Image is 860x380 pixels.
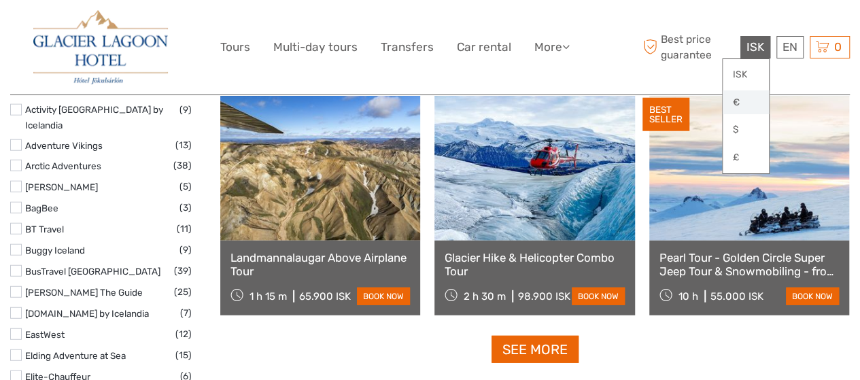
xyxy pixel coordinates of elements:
a: £ [723,145,769,170]
img: 2790-86ba44ba-e5e5-4a53-8ab7-28051417b7bc_logo_big.jpg [33,10,168,84]
span: (13) [175,137,192,153]
a: Pearl Tour - Golden Circle Super Jeep Tour & Snowmobiling - from [GEOGRAPHIC_DATA] [659,251,839,279]
span: (9) [179,102,192,118]
a: BagBee [25,203,58,213]
a: [PERSON_NAME] [25,182,98,192]
a: book now [572,288,625,305]
a: book now [357,288,410,305]
span: (5) [179,179,192,194]
a: BT Travel [25,224,64,235]
a: Activity [GEOGRAPHIC_DATA] by Icelandia [25,104,163,131]
span: (38) [173,158,192,173]
a: Arctic Adventures [25,160,101,171]
a: ISK [723,63,769,87]
span: 2 h 30 m [464,290,506,303]
span: (11) [177,221,192,237]
a: Glacier Hike & Helicopter Combo Tour [445,251,624,279]
a: Adventure Vikings [25,140,103,151]
a: Buggy Iceland [25,245,85,256]
div: EN [776,36,804,58]
a: Multi-day tours [273,37,358,57]
span: 10 h [678,290,698,303]
span: 1 h 15 m [250,290,287,303]
div: 55.000 ISK [710,290,763,303]
a: Elding Adventure at Sea [25,350,126,361]
a: Tours [220,37,250,57]
span: (9) [179,242,192,258]
a: $ [723,118,769,142]
div: 98.900 ISK [518,290,570,303]
span: (3) [179,200,192,215]
span: (25) [174,284,192,300]
button: Open LiveChat chat widget [156,21,173,37]
a: See more [492,336,579,364]
span: 0 [832,40,844,54]
span: ISK [746,40,764,54]
a: More [534,37,570,57]
a: EastWest [25,329,65,340]
span: Best price guarantee [640,32,737,62]
span: (39) [174,263,192,279]
span: (7) [180,305,192,321]
a: [DOMAIN_NAME] by Icelandia [25,308,149,319]
a: € [723,90,769,115]
a: Landmannalaugar Above Airplane Tour [230,251,410,279]
a: BusTravel [GEOGRAPHIC_DATA] [25,266,160,277]
div: BEST SELLER [642,98,689,132]
a: book now [786,288,839,305]
span: (12) [175,326,192,342]
span: (15) [175,347,192,363]
a: [PERSON_NAME] The Guide [25,287,143,298]
p: We're away right now. Please check back later! [19,24,154,35]
div: 65.900 ISK [299,290,351,303]
a: Transfers [381,37,434,57]
a: Car rental [457,37,511,57]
